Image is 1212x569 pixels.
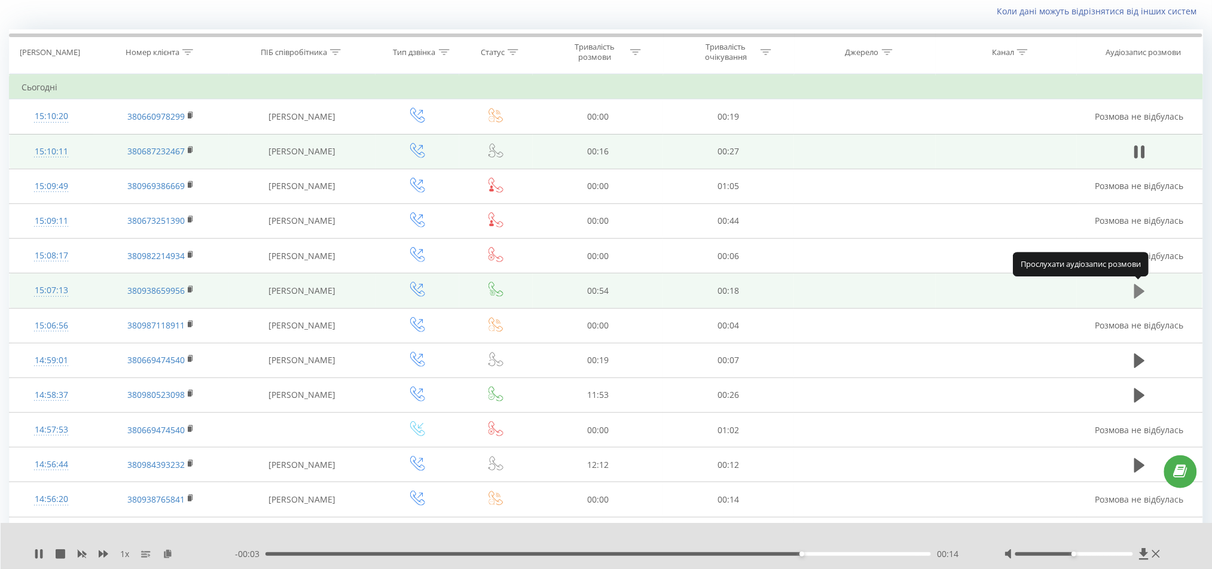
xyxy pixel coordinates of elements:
[845,47,879,57] div: Джерело
[533,239,664,273] td: 00:00
[229,169,375,203] td: [PERSON_NAME]
[229,517,375,552] td: [PERSON_NAME]
[22,453,81,476] div: 14:56:44
[22,140,81,163] div: 15:10:11
[127,459,185,470] a: 380984393232
[22,384,81,407] div: 14:58:37
[663,378,794,412] td: 00:26
[663,448,794,482] td: 00:12
[229,273,375,308] td: [PERSON_NAME]
[229,448,375,482] td: [PERSON_NAME]
[663,413,794,448] td: 01:02
[126,47,179,57] div: Номер клієнта
[229,134,375,169] td: [PERSON_NAME]
[127,215,185,226] a: 380673251390
[22,488,81,511] div: 14:56:20
[22,175,81,198] div: 15:09:49
[20,47,80,57] div: [PERSON_NAME]
[229,203,375,238] td: [PERSON_NAME]
[663,203,794,238] td: 00:44
[127,320,185,331] a: 380987118911
[533,134,664,169] td: 00:16
[1095,111,1184,122] span: Розмова не відбулась
[694,42,758,62] div: Тривалість очікування
[10,75,1203,99] td: Сьогодні
[997,5,1203,17] a: Коли дані можуть відрізнятися вiд інших систем
[229,343,375,378] td: [PERSON_NAME]
[1095,180,1184,191] span: Розмова не відбулась
[533,413,664,448] td: 00:00
[127,494,185,505] a: 380938765841
[663,517,794,552] td: 00:03
[563,42,627,62] div: Тривалість розмови
[393,47,436,57] div: Тип дзвінка
[1106,47,1181,57] div: Аудіозапис розмови
[22,279,81,302] div: 15:07:13
[533,378,664,412] td: 11:53
[663,169,794,203] td: 01:05
[533,203,664,238] td: 00:00
[1095,215,1184,226] span: Розмова не відбулась
[22,418,81,442] div: 14:57:53
[127,389,185,400] a: 380980523098
[533,273,664,308] td: 00:54
[22,105,81,128] div: 15:10:20
[127,111,185,122] a: 380660978299
[229,482,375,517] td: [PERSON_NAME]
[663,273,794,308] td: 00:18
[1013,252,1149,276] div: Прослухати аудіозапис розмови
[533,169,664,203] td: 00:00
[1095,424,1184,436] span: Розмова не відбулась
[533,517,664,552] td: 00:00
[127,145,185,157] a: 380687232467
[22,244,81,267] div: 15:08:17
[937,548,958,560] span: 00:14
[663,134,794,169] td: 00:27
[663,239,794,273] td: 00:06
[533,308,664,343] td: 00:00
[127,250,185,261] a: 380982214934
[22,314,81,337] div: 15:06:56
[1072,552,1077,556] div: Accessibility label
[229,308,375,343] td: [PERSON_NAME]
[127,354,185,366] a: 380669474540
[127,180,185,191] a: 380969386669
[533,482,664,517] td: 00:00
[663,308,794,343] td: 00:04
[663,99,794,134] td: 00:19
[481,47,505,57] div: Статус
[533,99,664,134] td: 00:00
[1095,250,1184,261] span: Розмова не відбулась
[22,349,81,372] div: 14:59:01
[533,448,664,482] td: 12:12
[235,548,265,560] span: - 00:03
[120,548,129,560] span: 1 x
[1095,320,1184,331] span: Розмова не відбулась
[533,343,664,378] td: 00:19
[663,343,794,378] td: 00:07
[229,378,375,412] td: [PERSON_NAME]
[663,482,794,517] td: 00:14
[22,209,81,233] div: 15:09:11
[1095,494,1184,505] span: Розмова не відбулась
[261,47,327,57] div: ПІБ співробітника
[127,285,185,296] a: 380938659956
[229,239,375,273] td: [PERSON_NAME]
[799,552,804,556] div: Accessibility label
[229,99,375,134] td: [PERSON_NAME]
[992,47,1014,57] div: Канал
[127,424,185,436] a: 380669474540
